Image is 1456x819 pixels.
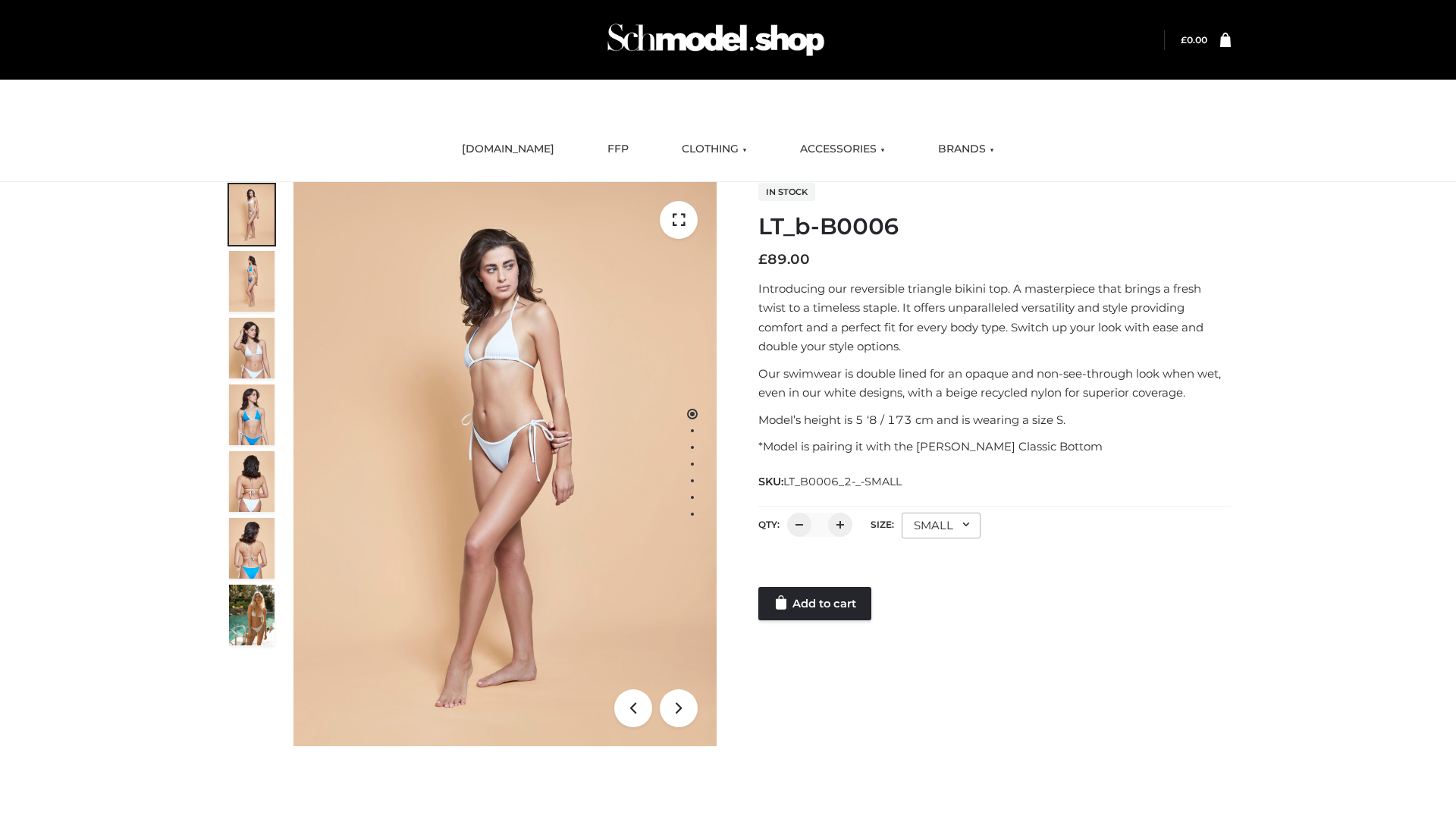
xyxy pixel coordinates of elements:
[927,133,1006,166] a: BRANDS
[902,513,981,538] div: SMALL
[1181,34,1187,45] span: £
[229,585,275,645] img: Arieltop_CloudNine_AzureSky2.jpg
[758,519,780,530] label: QTY:
[229,318,275,378] img: ArielClassicBikiniTop_CloudNine_AzureSky_OW114ECO_3-scaled.jpg
[758,364,1231,403] p: Our swimwear is double lined for an opaque and non-see-through look when wet, even in our white d...
[758,587,871,620] a: Add to cart
[1181,34,1207,45] a: £0.00
[293,182,717,746] img: ArielClassicBikiniTop_CloudNine_AzureSky_OW114ECO_1
[602,10,830,70] img: Schmodel Admin 964
[789,133,896,166] a: ACCESSORIES
[229,518,275,579] img: ArielClassicBikiniTop_CloudNine_AzureSky_OW114ECO_8-scaled.jpg
[450,133,566,166] a: [DOMAIN_NAME]
[758,437,1231,457] p: *Model is pairing it with the [PERSON_NAME] Classic Bottom
[758,183,815,201] span: In stock
[758,472,903,491] span: SKU:
[1181,34,1207,45] bdi: 0.00
[758,410,1231,430] p: Model’s height is 5 ‘8 / 173 cm and is wearing a size S.
[229,251,275,312] img: ArielClassicBikiniTop_CloudNine_AzureSky_OW114ECO_2-scaled.jpg
[758,213,1231,240] h1: LT_b-B0006
[758,251,767,268] span: £
[670,133,758,166] a: CLOTHING
[229,384,275,445] img: ArielClassicBikiniTop_CloudNine_AzureSky_OW114ECO_4-scaled.jpg
[229,184,275,245] img: ArielClassicBikiniTop_CloudNine_AzureSky_OW114ECO_1-scaled.jpg
[758,279,1231,356] p: Introducing our reversible triangle bikini top. A masterpiece that brings a fresh twist to a time...
[783,475,902,488] span: LT_B0006_2-_-SMALL
[229,451,275,512] img: ArielClassicBikiniTop_CloudNine_AzureSky_OW114ECO_7-scaled.jpg
[758,251,810,268] bdi: 89.00
[596,133,640,166] a: FFP
[871,519,894,530] label: Size:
